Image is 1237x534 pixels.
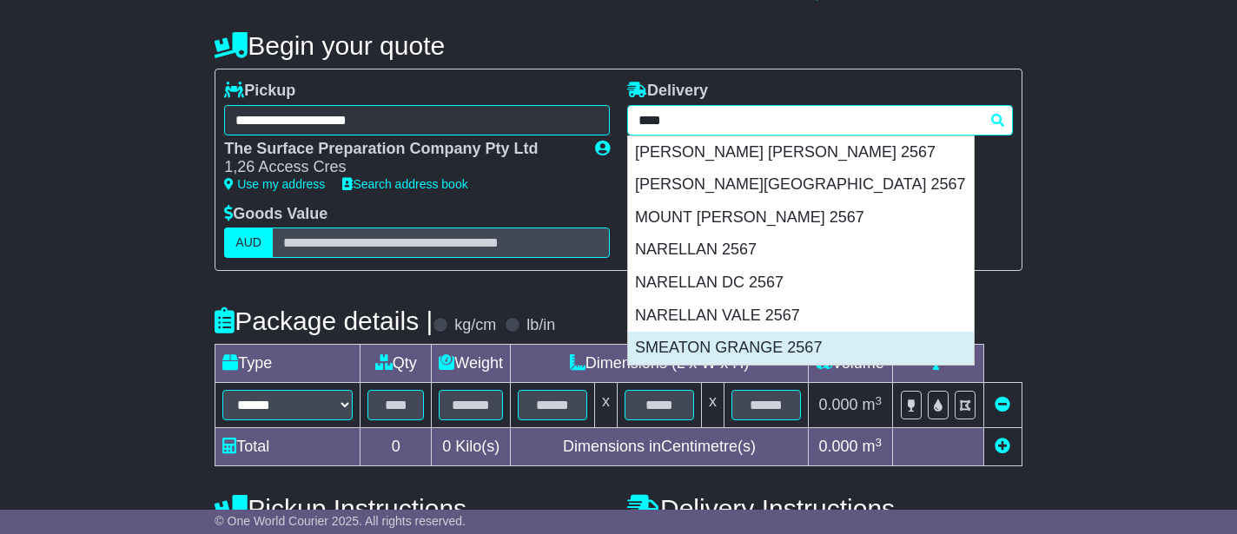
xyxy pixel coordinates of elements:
label: Pickup [224,82,295,101]
div: MOUNT [PERSON_NAME] 2567 [628,201,974,234]
div: NARELLAN DC 2567 [628,267,974,300]
label: lb/in [526,316,555,335]
div: NARELLAN 2567 [628,234,974,267]
a: Use my address [224,177,325,191]
h4: Package details | [215,307,433,335]
div: 1,26 Access Cres [224,158,578,177]
td: Weight [432,345,511,383]
span: 0.000 [819,396,858,413]
a: Search address book [342,177,467,191]
div: [PERSON_NAME][GEOGRAPHIC_DATA] 2567 [628,168,974,201]
label: Goods Value [224,205,327,224]
label: kg/cm [454,316,496,335]
td: Qty [361,345,432,383]
label: AUD [224,227,273,258]
a: Add new item [995,438,1010,455]
a: Remove this item [995,396,1010,413]
sup: 3 [876,394,883,407]
typeahead: Please provide city [627,105,1013,135]
div: NARELLAN VALE 2567 [628,300,974,333]
span: 0.000 [819,438,858,455]
td: Total [215,428,361,466]
td: Type [215,345,361,383]
h4: Begin your quote [215,31,1022,60]
div: SMEATON GRANGE 2567 [628,332,974,365]
td: x [702,383,724,428]
div: [PERSON_NAME] [PERSON_NAME] 2567 [628,136,974,169]
td: Dimensions in Centimetre(s) [511,428,809,466]
td: Dimensions (L x W x H) [511,345,809,383]
td: x [595,383,618,428]
label: Delivery [627,82,708,101]
span: m [863,396,883,413]
td: 0 [361,428,432,466]
h4: Pickup Instructions [215,494,610,523]
td: Kilo(s) [432,428,511,466]
h4: Delivery Instructions [627,494,1022,523]
span: 0 [442,438,451,455]
span: © One World Courier 2025. All rights reserved. [215,514,466,528]
sup: 3 [876,436,883,449]
div: The Surface Preparation Company Pty Ltd [224,140,578,159]
span: m [863,438,883,455]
